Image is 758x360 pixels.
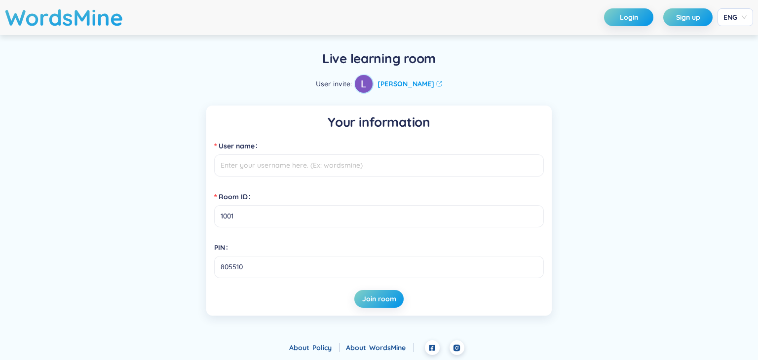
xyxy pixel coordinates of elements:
[214,205,544,227] input: Room ID
[289,342,340,353] div: About
[214,256,544,278] input: PIN
[362,294,396,304] span: Join room
[355,75,373,93] img: avatar
[214,189,255,205] label: Room ID
[663,8,713,26] button: Sign up
[214,154,544,177] input: User name
[354,74,374,94] a: avatar
[369,343,414,352] a: WordsMine
[723,12,747,22] span: ENG
[214,113,544,131] h5: Your information
[604,8,653,26] button: Login
[354,290,404,308] button: Join room
[620,12,638,22] span: Login
[214,240,232,255] label: PIN
[378,78,442,89] a: [PERSON_NAME]
[322,50,436,68] h5: Live learning room
[316,74,442,94] div: User invite :
[676,12,700,22] span: Sign up
[346,342,414,353] div: About
[312,343,340,352] a: Policy
[378,78,434,89] strong: [PERSON_NAME]
[214,138,262,154] label: User name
